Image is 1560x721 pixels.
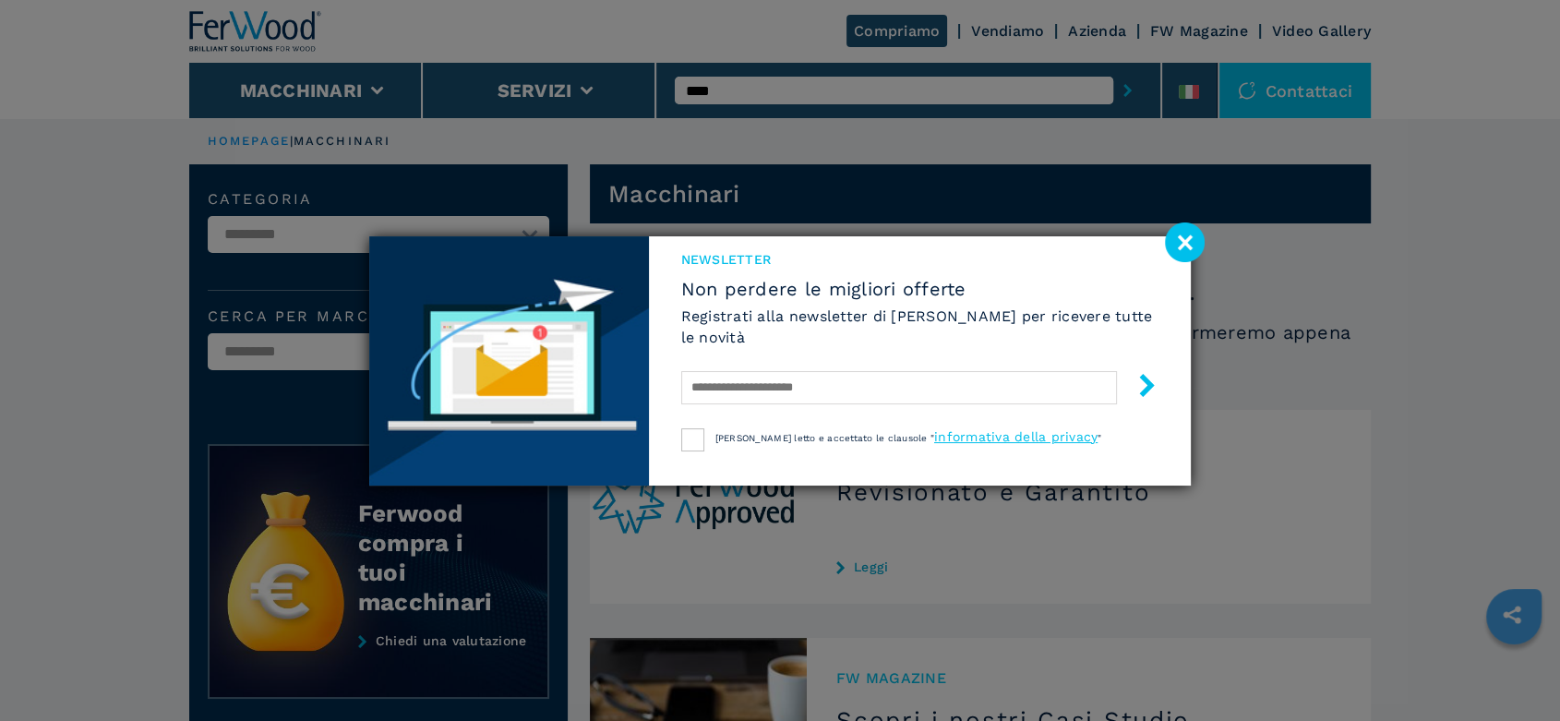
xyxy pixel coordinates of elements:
[1117,367,1158,410] button: submit-button
[934,429,1098,444] a: informativa della privacy
[369,236,649,486] img: Newsletter image
[681,278,1158,300] span: Non perdere le migliori offerte
[1098,433,1101,443] span: "
[715,433,934,443] span: [PERSON_NAME] letto e accettato le clausole "
[681,306,1158,348] h6: Registrati alla newsletter di [PERSON_NAME] per ricevere tutte le novità
[681,250,1158,269] span: NEWSLETTER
